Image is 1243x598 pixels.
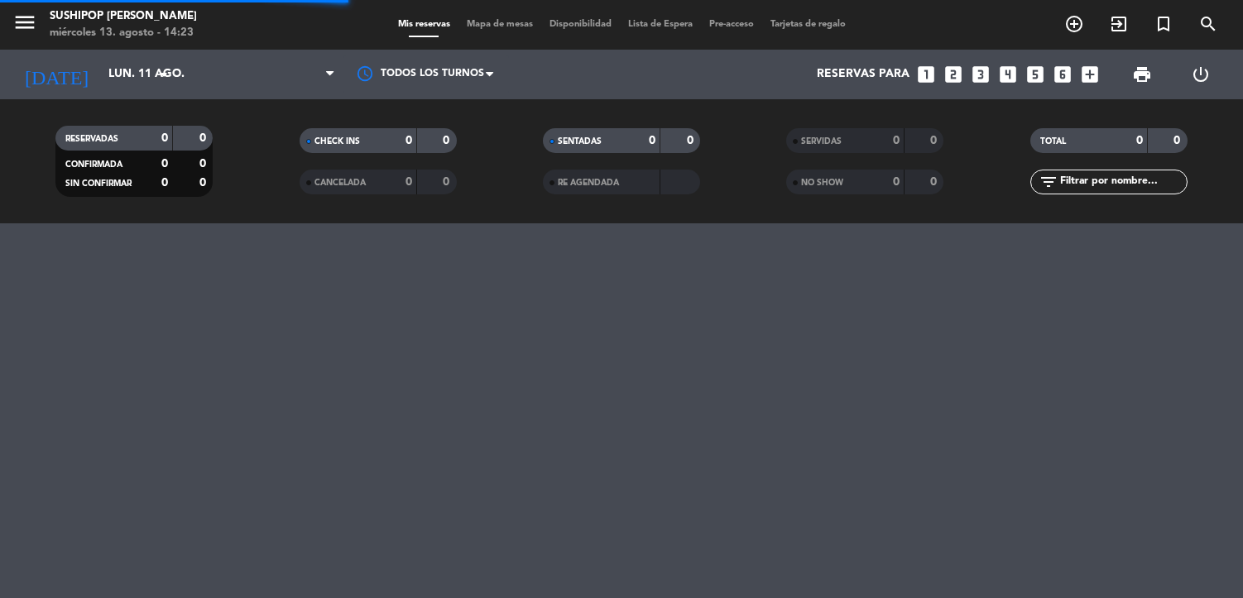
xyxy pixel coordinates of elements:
[1191,65,1211,84] i: power_settings_new
[65,179,132,188] span: SIN CONFIRMAR
[558,179,619,187] span: RE AGENDADA
[1132,65,1152,84] span: print
[161,158,168,170] strong: 0
[701,20,762,29] span: Pre-acceso
[541,20,620,29] span: Disponibilidad
[649,135,655,146] strong: 0
[314,137,360,146] span: CHECK INS
[1052,64,1073,85] i: looks_6
[199,158,209,170] strong: 0
[620,20,701,29] span: Lista de Espera
[65,135,118,143] span: RESERVADAS
[558,137,602,146] span: SENTADAS
[161,177,168,189] strong: 0
[915,64,937,85] i: looks_one
[893,135,900,146] strong: 0
[687,135,697,146] strong: 0
[199,132,209,144] strong: 0
[970,64,991,85] i: looks_3
[1173,135,1183,146] strong: 0
[12,56,100,93] i: [DATE]
[458,20,541,29] span: Mapa de mesas
[1154,14,1173,34] i: turned_in_not
[1064,14,1084,34] i: add_circle_outline
[443,176,453,188] strong: 0
[50,25,197,41] div: miércoles 13. agosto - 14:23
[762,20,854,29] span: Tarjetas de regalo
[65,160,122,169] span: CONFIRMADA
[50,8,197,25] div: Sushipop [PERSON_NAME]
[801,179,843,187] span: NO SHOW
[1109,14,1129,34] i: exit_to_app
[1040,137,1066,146] span: TOTAL
[12,10,37,41] button: menu
[893,176,900,188] strong: 0
[154,65,174,84] i: arrow_drop_down
[930,135,940,146] strong: 0
[817,68,909,81] span: Reservas para
[161,132,168,144] strong: 0
[997,64,1019,85] i: looks_4
[12,10,37,35] i: menu
[1079,64,1101,85] i: add_box
[1136,135,1143,146] strong: 0
[1172,50,1231,99] div: LOG OUT
[199,177,209,189] strong: 0
[801,137,842,146] span: SERVIDAS
[1058,173,1187,191] input: Filtrar por nombre...
[406,176,412,188] strong: 0
[443,135,453,146] strong: 0
[390,20,458,29] span: Mis reservas
[930,176,940,188] strong: 0
[314,179,366,187] span: CANCELADA
[943,64,964,85] i: looks_two
[1039,172,1058,192] i: filter_list
[406,135,412,146] strong: 0
[1025,64,1046,85] i: looks_5
[1198,14,1218,34] i: search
